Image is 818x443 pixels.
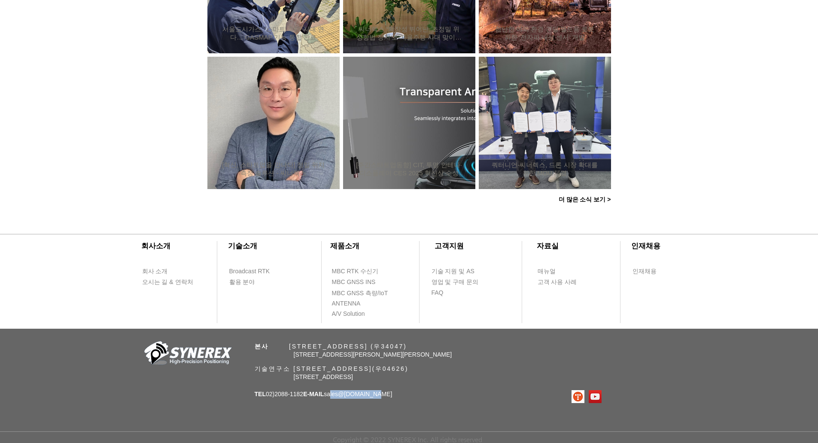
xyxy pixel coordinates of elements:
span: 인재채용 [633,267,657,276]
iframe: Wix Chat [719,406,818,443]
ul: SNS 모음 [572,390,602,403]
a: [주간스타트업동향] CIT, 투명 안테나·디스플레이 CES 2025 혁신상 수상 外 [356,161,462,177]
a: 고객 사용 사례 [537,277,587,287]
span: 활용 분야 [229,278,255,287]
a: 험난한 야외 환경 견딜 필드용 로봇 위한 ‘전자파 내성 센서’ 개발 [492,25,598,42]
span: 오시는 길 & 연락처 [142,278,193,287]
span: 매뉴얼 [538,267,556,276]
a: 인재채용 [632,266,673,277]
span: 본사 [255,343,269,350]
span: FAQ [432,289,444,297]
span: ​ [STREET_ADDRESS] (우34047) [255,343,407,350]
img: 회사_로고-removebg-preview.png [140,340,234,368]
a: @[DOMAIN_NAME] [338,391,392,397]
span: Broadcast RTK [229,267,270,276]
a: 회사 소개 [142,266,191,277]
a: 영업 및 구매 문의 [431,277,480,287]
span: ​자료실 [537,242,559,250]
span: 더 많은 소식 보기 > [559,196,611,204]
span: 기술연구소 [STREET_ADDRESS](우04626) [255,365,409,372]
span: 영업 및 구매 문의 [432,278,479,287]
span: ​기술소개 [228,242,257,250]
span: MBC GNSS 측량/IoT [332,289,388,298]
span: 고객 사용 사례 [538,278,577,287]
a: FAQ [431,287,480,298]
span: 회사 소개 [142,267,168,276]
span: ANTENNA [332,299,361,308]
a: 쿼터니언-씨너렉스, 드론 시장 확대를 위한 MOU 체결 [492,161,598,177]
a: ANTENNA [331,298,381,309]
a: MBC RTK 수신기 [331,266,396,277]
span: MBC RTK 수신기 [332,267,379,276]
span: ​인재채용 [631,242,660,250]
span: ​고객지원 [435,242,464,250]
a: [혁신, 스타트업을 만나다] 정밀 위치측정 솔루션 - 씨너렉스 [220,161,327,177]
a: Broadcast RTK [229,266,278,277]
img: 티스토리로고 [572,390,584,403]
a: 서울도시가스, ‘스마트 측량’ 시대 연다… GASMAP 기능 통합 완료 [220,25,327,42]
span: [STREET_ADDRESS] [294,373,353,380]
span: A/V Solution [332,310,365,318]
a: 오시는 길 & 연락처 [142,277,200,287]
a: A/V Solution [331,309,381,319]
a: 더 많은 소식 보기 > [553,191,617,208]
a: MBC GNSS 측량/IoT [331,288,407,299]
span: [STREET_ADDRESS][PERSON_NAME][PERSON_NAME] [294,351,452,358]
span: TEL [255,391,266,397]
span: MBC GNSS INS [332,278,376,287]
span: Copyright © 2022 SYNEREX Inc. All rights reserved [333,436,482,443]
a: 활용 분야 [229,277,278,287]
a: 씨너렉스 “확장성 뛰어난 ‘초정밀 위성항법 장치’로 자율주행 시대 맞이할 것” [356,25,462,42]
span: E-MAIL [303,391,324,397]
span: ​회사소개 [141,242,170,250]
a: MBC GNSS INS [331,277,385,287]
a: 기술 지원 및 AS [431,266,496,277]
span: 기술 지원 및 AS [432,267,474,276]
span: 02)2088-1182 sales [255,391,392,397]
a: 매뉴얼 [537,266,587,277]
img: 유튜브 사회 아이콘 [589,390,602,403]
span: ​제품소개 [330,242,359,250]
